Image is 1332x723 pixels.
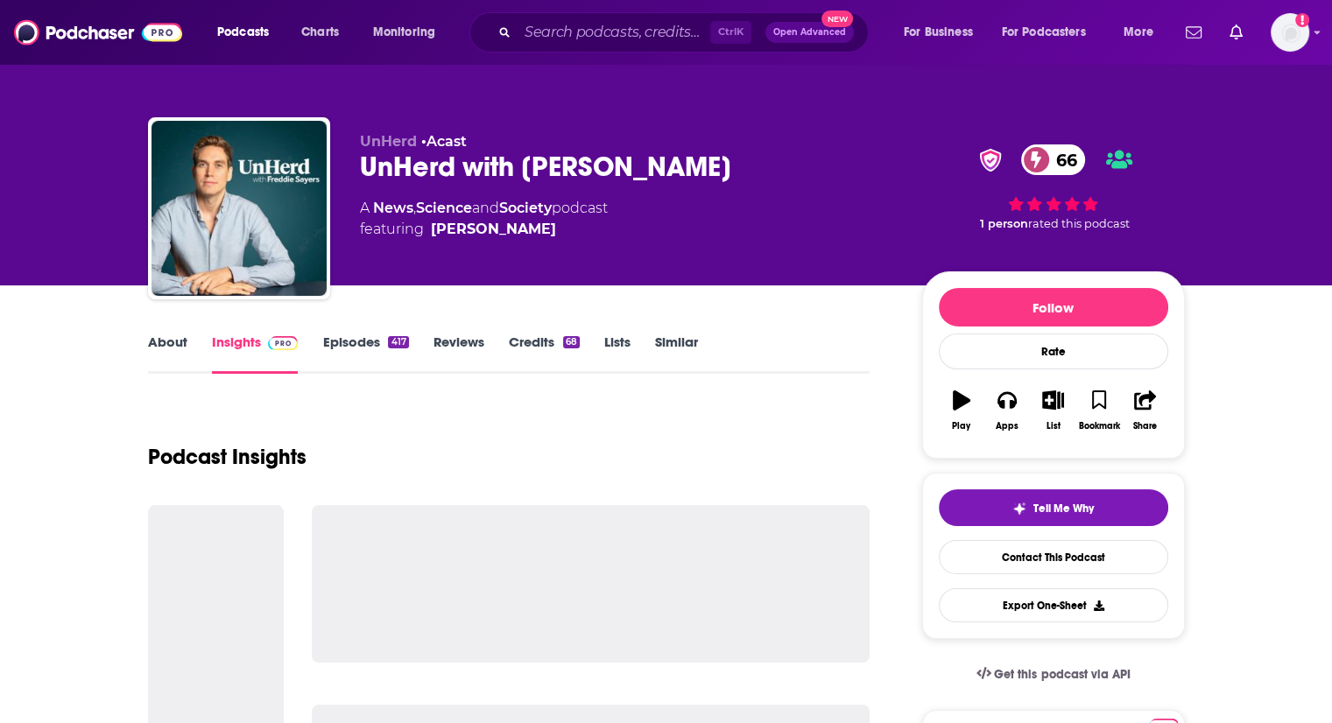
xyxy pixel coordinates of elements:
[1078,421,1119,432] div: Bookmark
[1002,20,1086,45] span: For Podcasters
[892,18,995,46] button: open menu
[939,489,1168,526] button: tell me why sparkleTell Me Why
[765,22,854,43] button: Open AdvancedNew
[939,288,1168,326] button: Follow
[431,219,556,240] a: Freddie Sayers
[655,333,698,374] a: Similar
[1039,144,1086,175] span: 66
[984,379,1030,442] button: Apps
[1133,421,1157,432] div: Share
[1012,502,1026,516] img: tell me why sparkle
[939,333,1168,369] div: Rate
[360,133,417,150] span: UnHerd
[421,133,467,150] span: •
[388,336,408,348] div: 417
[152,121,327,296] img: UnHerd with Freddie Sayers
[499,200,552,216] a: Society
[952,421,970,432] div: Play
[433,333,484,374] a: Reviews
[1030,379,1075,442] button: List
[1122,379,1167,442] button: Share
[148,333,187,374] a: About
[1223,18,1250,47] a: Show notifications dropdown
[416,200,472,216] a: Science
[472,200,499,216] span: and
[1021,144,1086,175] a: 66
[413,200,416,216] span: ,
[974,149,1007,172] img: verified Badge
[360,219,608,240] span: featuring
[1047,421,1061,432] div: List
[361,18,458,46] button: open menu
[604,333,631,374] a: Lists
[426,133,467,150] a: Acast
[518,18,710,46] input: Search podcasts, credits, & more...
[939,588,1168,622] button: Export One-Sheet
[1124,20,1153,45] span: More
[205,18,292,46] button: open menu
[301,20,339,45] span: Charts
[996,421,1018,432] div: Apps
[373,200,413,216] a: News
[939,379,984,442] button: Play
[990,18,1111,46] button: open menu
[268,336,299,350] img: Podchaser Pro
[290,18,349,46] a: Charts
[148,444,307,470] h1: Podcast Insights
[904,20,973,45] span: For Business
[1111,18,1175,46] button: open menu
[14,16,182,49] img: Podchaser - Follow, Share and Rate Podcasts
[1271,13,1309,52] img: User Profile
[1179,18,1209,47] a: Show notifications dropdown
[994,667,1130,682] span: Get this podcast via API
[322,333,408,374] a: Episodes417
[1271,13,1309,52] button: Show profile menu
[939,540,1168,574] a: Contact This Podcast
[962,653,1145,696] a: Get this podcast via API
[563,336,580,348] div: 68
[509,333,580,374] a: Credits68
[980,217,1028,230] span: 1 person
[486,12,885,53] div: Search podcasts, credits, & more...
[710,21,751,44] span: Ctrl K
[1028,217,1130,230] span: rated this podcast
[360,198,608,240] div: A podcast
[1271,13,1309,52] span: Logged in as GregKubie
[1033,502,1094,516] span: Tell Me Why
[1295,13,1309,27] svg: Add a profile image
[217,20,269,45] span: Podcasts
[821,11,853,27] span: New
[1076,379,1122,442] button: Bookmark
[373,20,435,45] span: Monitoring
[212,333,299,374] a: InsightsPodchaser Pro
[773,28,846,37] span: Open Advanced
[922,133,1185,242] div: verified Badge66 1 personrated this podcast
